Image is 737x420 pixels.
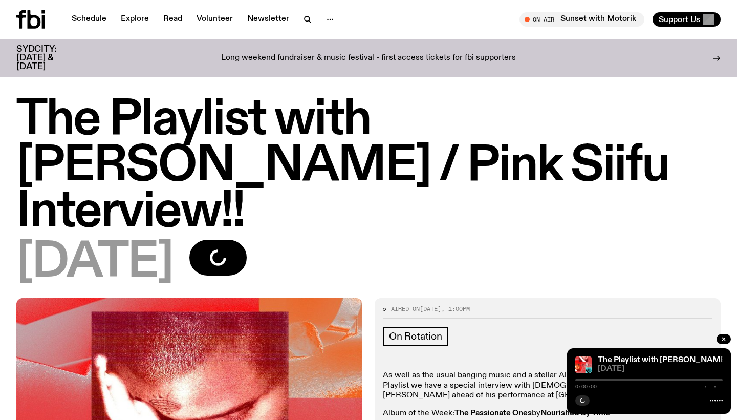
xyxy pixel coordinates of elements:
[454,409,532,417] strong: The Passionate Ones
[383,327,448,346] a: On Rotation
[66,12,113,27] a: Schedule
[383,371,712,401] p: As well as the usual banging music and a stellar Album of the Week, this week on The Playlist we ...
[383,409,712,418] p: Album of the Week: by
[653,12,721,27] button: Support Us
[157,12,188,27] a: Read
[659,15,700,24] span: Support Us
[598,365,723,373] span: [DATE]
[519,12,644,27] button: On AirSunset with Motorik
[16,45,82,71] h3: SYDCITY: [DATE] & [DATE]
[540,409,610,417] strong: Nourished By Time
[389,331,442,342] span: On Rotation
[221,54,516,63] p: Long weekend fundraiser & music festival - first access tickets for fbi supporters
[115,12,155,27] a: Explore
[190,12,239,27] a: Volunteer
[16,97,721,236] h1: The Playlist with [PERSON_NAME] / Pink Siifu Interview!!
[391,305,420,313] span: Aired on
[16,240,173,286] span: [DATE]
[241,12,295,27] a: Newsletter
[575,384,597,389] span: 0:00:00
[420,305,441,313] span: [DATE]
[701,384,723,389] span: -:--:--
[441,305,470,313] span: , 1:00pm
[575,356,592,373] img: The cover image for this episode of The Playlist, featuring the title of the show as well as the ...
